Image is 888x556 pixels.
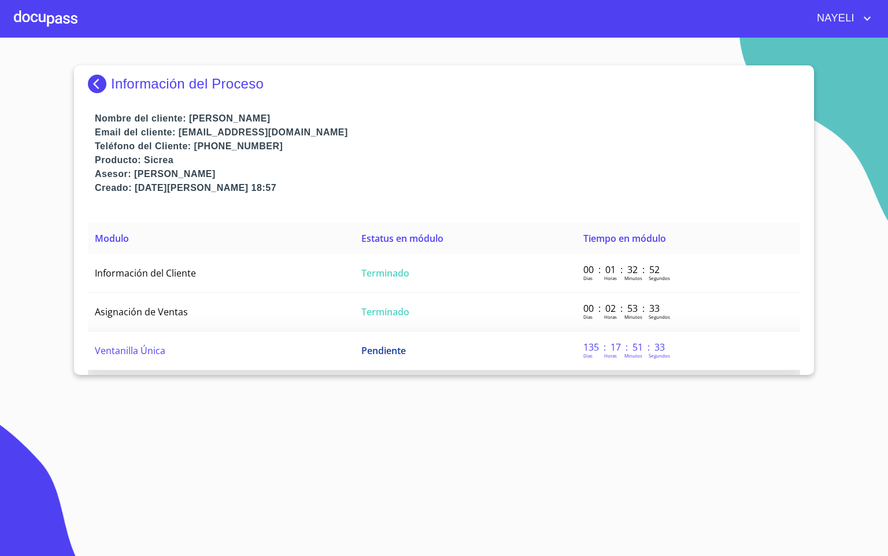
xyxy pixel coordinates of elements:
p: Horas [604,352,617,359]
p: Segundos [649,314,670,320]
span: Tiempo en módulo [583,232,666,245]
span: NAYELI [808,9,860,28]
p: Dias [583,275,593,281]
div: Información del Proceso [88,75,800,93]
p: Dias [583,314,593,320]
p: Minutos [624,275,642,281]
p: Dias [583,352,593,359]
p: Email del cliente: [EMAIL_ADDRESS][DOMAIN_NAME] [95,126,800,139]
span: Terminado [361,305,409,318]
span: Asignación de Ventas [95,305,188,318]
p: Producto: Sicrea [95,153,800,167]
span: Estatus en módulo [361,232,443,245]
p: Creado: [DATE][PERSON_NAME] 18:57 [95,181,800,195]
p: Segundos [649,275,670,281]
span: Modulo [95,232,129,245]
p: Minutos [624,314,642,320]
p: 135 : 17 : 51 : 33 [583,341,661,354]
span: Pendiente [361,344,406,357]
p: Nombre del cliente: [PERSON_NAME] [95,112,800,126]
p: Segundos [649,352,670,359]
p: Teléfono del Cliente: [PHONE_NUMBER] [95,139,800,153]
span: Terminado [361,267,409,279]
p: Minutos [624,352,642,359]
p: Horas [604,275,617,281]
button: account of current user [808,9,874,28]
p: 00 : 02 : 53 : 33 [583,302,661,315]
img: Docupass spot blue [88,75,111,93]
p: Asesor: [PERSON_NAME] [95,167,800,181]
span: Ventanilla Única [95,344,165,357]
p: Horas [604,314,617,320]
p: Información del Proceso [111,76,264,92]
p: 00 : 01 : 32 : 52 [583,263,661,276]
span: Información del Cliente [95,267,196,279]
